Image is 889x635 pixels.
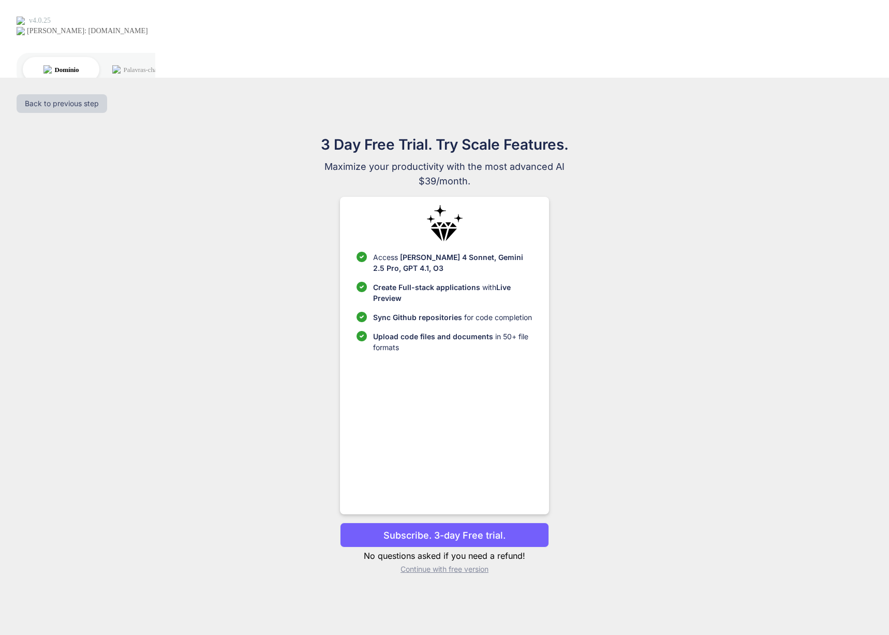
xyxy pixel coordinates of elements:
img: checklist [357,312,367,322]
h1: 3 Day Free Trial. Try Scale Features. [271,134,618,155]
img: checklist [357,282,367,292]
span: Create Full-stack applications [373,283,482,292]
div: [PERSON_NAME]: [DOMAIN_NAME] [27,27,148,35]
button: Subscribe. 3-day Free trial. [340,523,549,547]
button: Back to previous step [17,94,107,113]
img: tab_domain_overview_orange.svg [43,65,52,74]
span: $39/month. [271,174,618,189]
span: [PERSON_NAME] 4 Sonnet, Gemini 2.5 Pro, GPT 4.1, O3 [373,253,523,272]
img: tab_keywords_by_traffic_grey.svg [112,65,121,74]
p: Subscribe. 3-day Free trial. [383,528,506,542]
img: checklist [357,331,367,341]
p: Access [373,252,532,273]
p: for code completion [373,312,532,323]
span: Maximize your productivity with the most advanced AI [271,160,618,174]
img: checklist [357,252,367,262]
img: logo_orange.svg [17,17,25,25]
img: website_grey.svg [17,27,25,35]
p: in 50+ file formats [373,331,532,353]
p: No questions asked if you need a refund! [340,550,549,562]
span: Upload code files and documents [373,332,493,341]
div: Domínio [55,66,79,73]
div: Palavras-chave [124,66,164,73]
p: Continue with free version [340,564,549,574]
p: with [373,282,532,304]
div: v 4.0.25 [29,17,51,25]
span: Sync Github repositories [373,313,462,322]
